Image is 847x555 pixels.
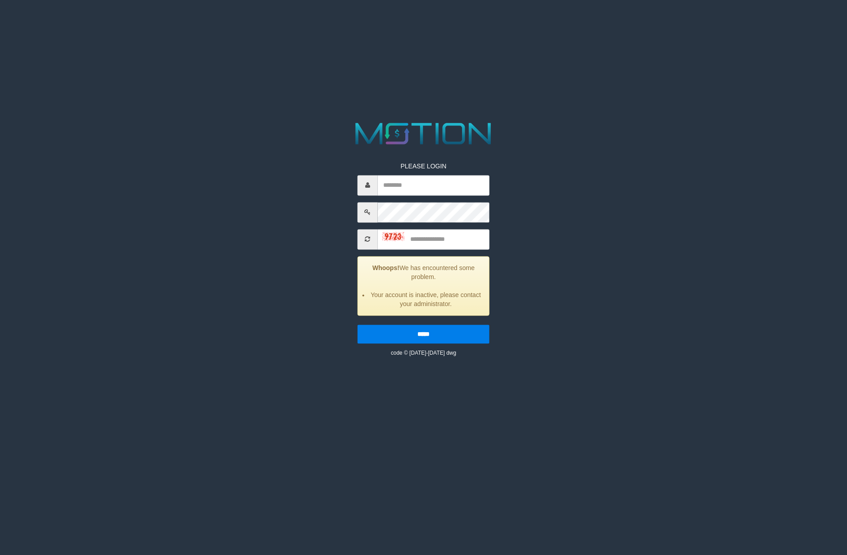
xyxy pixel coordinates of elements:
p: PLEASE LOGIN [358,162,489,171]
img: captcha [382,232,405,241]
strong: Whoops! [372,264,399,271]
li: Your account is inactive, please contact your administrator. [369,290,482,308]
div: We has encountered some problem. [358,256,489,316]
small: code © [DATE]-[DATE] dwg [391,350,456,356]
img: MOTION_logo.png [349,119,498,148]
